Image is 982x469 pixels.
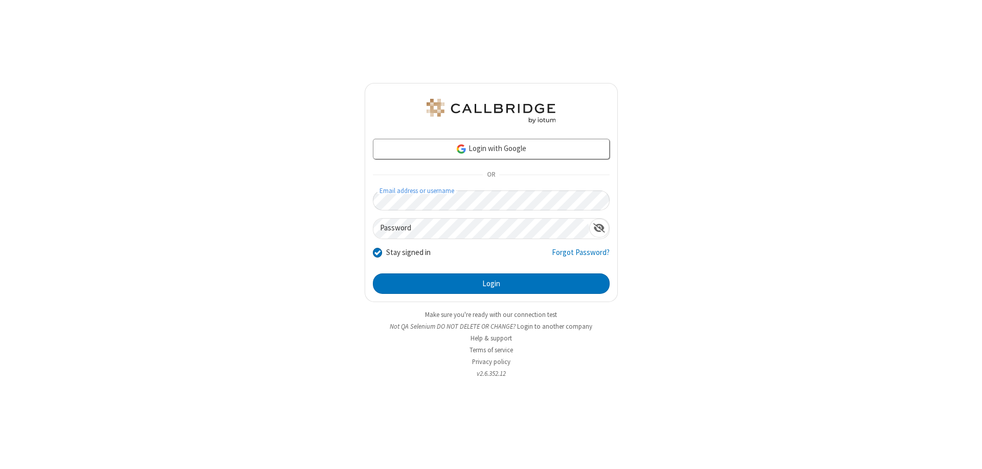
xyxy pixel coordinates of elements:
input: Email address or username [373,190,610,210]
a: Make sure you're ready with our connection test [425,310,557,319]
li: Not QA Selenium DO NOT DELETE OR CHANGE? [365,322,618,331]
a: Forgot Password? [552,247,610,266]
input: Password [373,219,589,239]
button: Login [373,273,610,294]
a: Privacy policy [472,357,510,366]
div: Show password [589,219,609,238]
li: v2.6.352.12 [365,369,618,378]
a: Terms of service [470,346,513,354]
button: Login to another company [517,322,592,331]
span: OR [483,168,499,182]
img: QA Selenium DO NOT DELETE OR CHANGE [425,99,557,123]
a: Login with Google [373,139,610,159]
label: Stay signed in [386,247,431,259]
a: Help & support [471,334,512,343]
img: google-icon.png [456,143,467,155]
